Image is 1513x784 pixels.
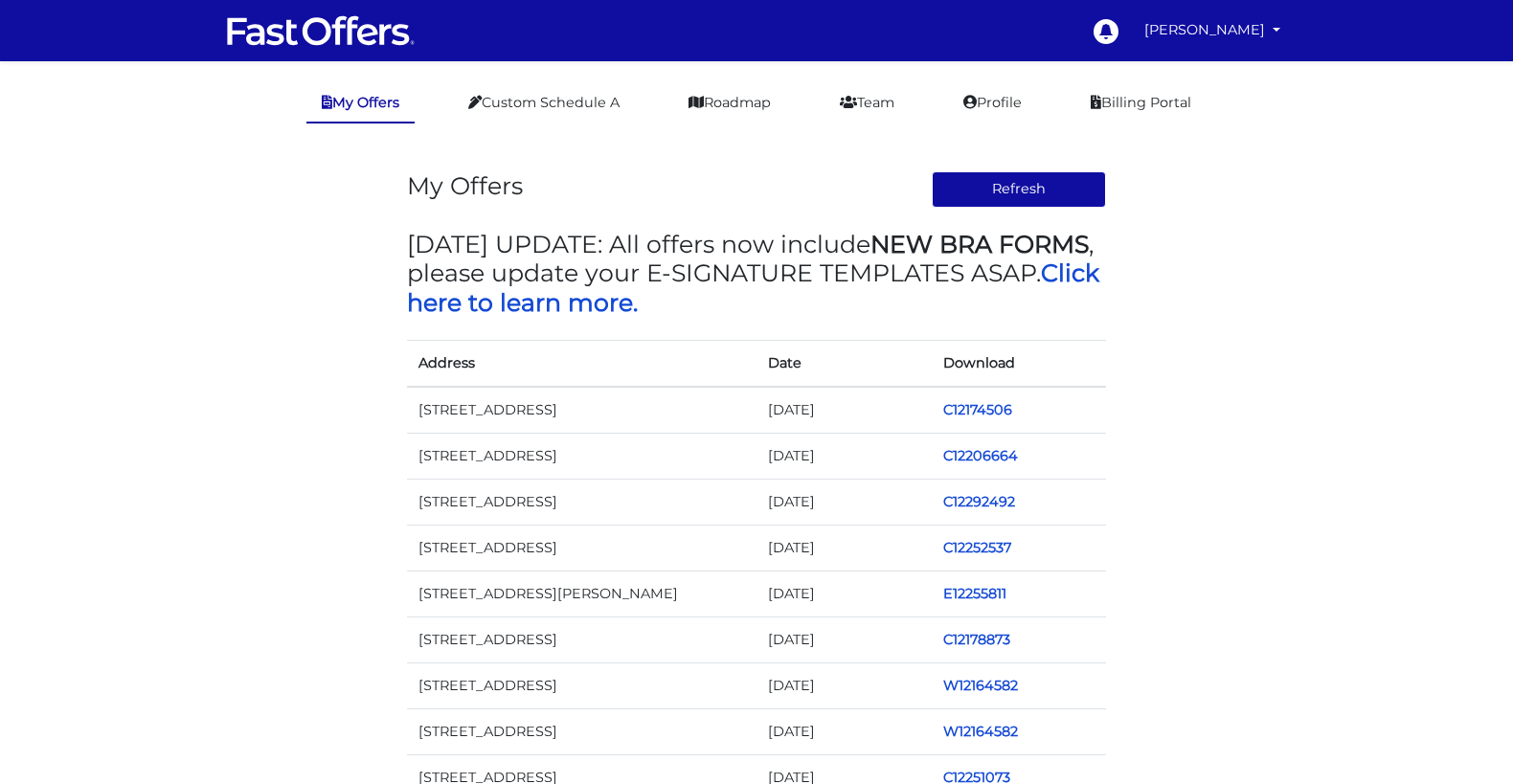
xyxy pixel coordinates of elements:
[407,433,756,479] td: [STREET_ADDRESS]
[932,171,1107,208] button: Refresh
[756,525,932,571] td: [DATE]
[943,447,1018,464] a: C12206664
[756,433,932,479] td: [DATE]
[407,479,756,525] td: [STREET_ADDRESS]
[453,84,635,122] a: Custom Schedule A
[943,631,1010,648] a: C12178873
[943,539,1011,556] a: C12252537
[943,401,1012,418] a: C12174506
[407,525,756,571] td: [STREET_ADDRESS]
[306,84,415,123] a: My Offers
[407,387,756,434] td: [STREET_ADDRESS]
[756,479,932,525] td: [DATE]
[943,723,1018,740] a: W12164582
[407,230,1106,317] h3: [DATE] UPDATE: All offers now include , please update your E-SIGNATURE TEMPLATES ASAP.
[756,663,932,709] td: [DATE]
[1137,11,1288,49] a: [PERSON_NAME]
[948,84,1037,122] a: Profile
[756,571,932,616] td: [DATE]
[1440,709,1498,767] iframe: Customerly Messenger Launcher
[932,340,1107,387] th: Download
[943,677,1018,694] a: W12164582
[407,571,756,616] td: [STREET_ADDRESS][PERSON_NAME]
[756,709,932,755] td: [DATE]
[407,617,756,663] td: [STREET_ADDRESS]
[407,709,756,755] td: [STREET_ADDRESS]
[407,340,756,387] th: Address
[756,340,932,387] th: Date
[407,258,1099,316] a: Click here to learn more.
[1075,84,1207,122] a: Billing Portal
[943,585,1006,602] a: E12255811
[673,84,786,122] a: Roadmap
[943,493,1015,510] a: C12292492
[407,663,756,709] td: [STREET_ADDRESS]
[756,617,932,663] td: [DATE]
[870,230,1089,258] strong: NEW BRA FORMS
[824,84,910,122] a: Team
[756,387,932,434] td: [DATE]
[407,171,523,200] h3: My Offers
